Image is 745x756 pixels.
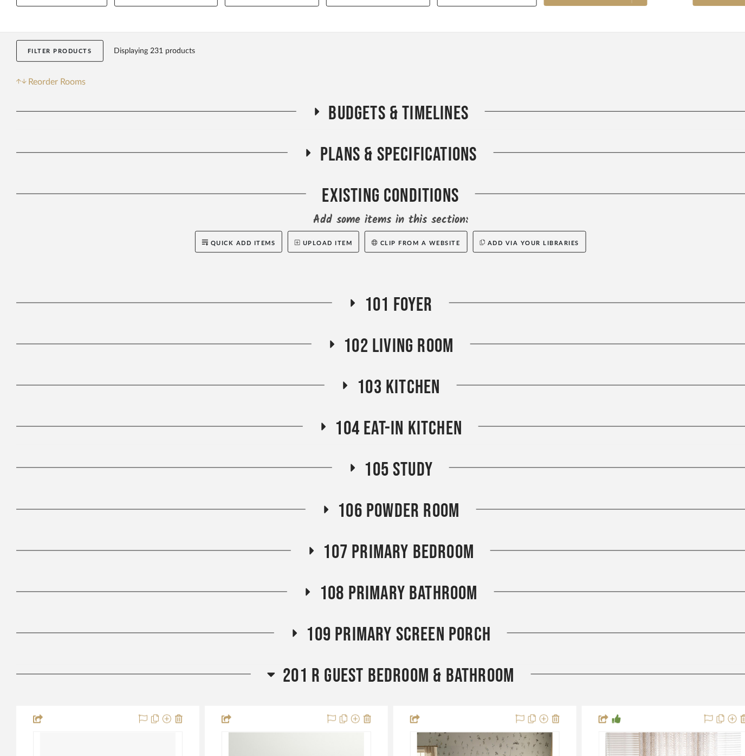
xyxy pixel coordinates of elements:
span: 101 Foyer [365,293,433,317]
span: Plans & Specifications [320,143,477,166]
button: Clip from a website [365,231,467,253]
span: 105 Study [365,458,433,482]
span: 106 Powder Room [338,500,460,523]
span: Quick Add Items [211,240,276,246]
span: 102 Living Room [344,335,454,358]
span: Budgets & Timelines [329,102,469,125]
div: Displaying 231 products [114,40,196,62]
span: Reorder Rooms [29,75,86,88]
span: 201 R Guest Bedroom & Bathroom [283,665,515,688]
button: Upload Item [288,231,359,253]
button: Add via your libraries [473,231,587,253]
button: Quick Add Items [195,231,283,253]
span: 107 Primary Bedroom [323,541,475,565]
span: 103 Kitchen [357,376,440,399]
span: 109 Primary Screen Porch [307,624,491,647]
span: 104 Eat-In Kitchen [335,417,463,440]
button: Reorder Rooms [16,75,86,88]
span: 108 Primary Bathroom [320,582,478,606]
button: Filter Products [16,40,103,62]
